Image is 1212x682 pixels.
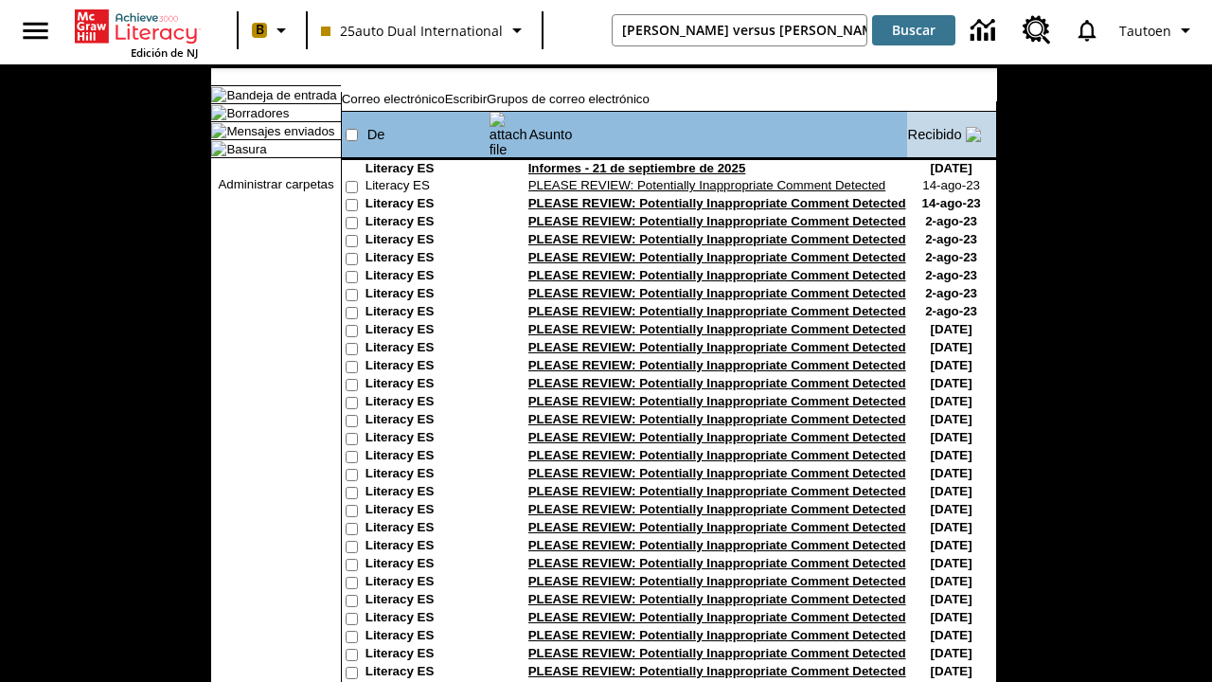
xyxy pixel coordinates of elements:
[365,322,489,340] td: Literacy ES
[365,574,489,592] td: Literacy ES
[931,610,972,624] nobr: [DATE]
[931,430,972,444] nobr: [DATE]
[528,394,906,408] a: PLEASE REVIEW: Potentially Inappropriate Comment Detected
[528,610,906,624] a: PLEASE REVIEW: Potentially Inappropriate Comment Detected
[931,556,972,570] nobr: [DATE]
[528,376,906,390] a: PLEASE REVIEW: Potentially Inappropriate Comment Detected
[8,3,63,59] button: Abrir el menú lateral
[931,376,972,390] nobr: [DATE]
[931,484,972,498] nobr: [DATE]
[925,232,977,246] nobr: 2-ago-23
[528,466,906,480] a: PLEASE REVIEW: Potentially Inappropriate Comment Detected
[613,15,867,45] input: Buscar campo
[211,141,226,156] img: folder_icon.gif
[931,646,972,660] nobr: [DATE]
[365,232,489,250] td: Literacy ES
[528,340,906,354] a: PLEASE REVIEW: Potentially Inappropriate Comment Detected
[931,592,972,606] nobr: [DATE]
[931,412,972,426] nobr: [DATE]
[365,196,489,214] td: Literacy ES
[931,574,972,588] nobr: [DATE]
[931,628,972,642] nobr: [DATE]
[1112,13,1204,47] button: Perfil/Configuración
[365,340,489,358] td: Literacy ES
[365,214,489,232] td: Literacy ES
[365,628,489,646] td: Literacy ES
[528,574,906,588] a: PLEASE REVIEW: Potentially Inappropriate Comment Detected
[365,448,489,466] td: Literacy ES
[342,92,445,106] a: Correo electrónico
[365,610,489,628] td: Literacy ES
[244,13,300,47] button: Boost El color de la clase es melocotón. Cambiar el color de la clase.
[931,161,972,175] nobr: [DATE]
[528,448,906,462] a: PLEASE REVIEW: Potentially Inappropriate Comment Detected
[445,92,487,106] a: Escribir
[925,268,977,282] nobr: 2-ago-23
[528,628,906,642] a: PLEASE REVIEW: Potentially Inappropriate Comment Detected
[218,177,333,191] a: Administrar carpetas
[365,520,489,538] td: Literacy ES
[528,664,906,678] a: PLEASE REVIEW: Potentially Inappropriate Comment Detected
[908,127,962,142] a: Recibido
[365,178,489,196] td: Literacy ES
[921,196,980,210] nobr: 14-ago-23
[226,88,336,102] a: Bandeja de entrada
[931,322,972,336] nobr: [DATE]
[365,376,489,394] td: Literacy ES
[365,304,489,322] td: Literacy ES
[925,214,977,228] nobr: 2-ago-23
[925,286,977,300] nobr: 2-ago-23
[528,358,906,372] a: PLEASE REVIEW: Potentially Inappropriate Comment Detected
[528,178,886,192] a: PLEASE REVIEW: Potentially Inappropriate Comment Detected
[365,358,489,376] td: Literacy ES
[931,394,972,408] nobr: [DATE]
[211,105,226,120] img: folder_icon.gif
[528,196,906,210] a: PLEASE REVIEW: Potentially Inappropriate Comment Detected
[931,538,972,552] nobr: [DATE]
[365,466,489,484] td: Literacy ES
[365,250,489,268] td: Literacy ES
[75,6,198,60] div: Portada
[528,232,906,246] a: PLEASE REVIEW: Potentially Inappropriate Comment Detected
[211,123,226,138] img: folder_icon.gif
[313,13,536,47] button: Clase: 25auto Dual International, Selecciona una clase
[931,466,972,480] nobr: [DATE]
[528,556,906,570] a: PLEASE REVIEW: Potentially Inappropriate Comment Detected
[528,286,906,300] a: PLEASE REVIEW: Potentially Inappropriate Comment Detected
[922,178,980,192] nobr: 14-ago-23
[931,664,972,678] nobr: [DATE]
[365,286,489,304] td: Literacy ES
[365,412,489,430] td: Literacy ES
[528,430,906,444] a: PLEASE REVIEW: Potentially Inappropriate Comment Detected
[931,448,972,462] nobr: [DATE]
[966,127,981,142] img: arrow_down.gif
[528,214,906,228] a: PLEASE REVIEW: Potentially Inappropriate Comment Detected
[1062,6,1112,55] a: Notificaciones
[1011,5,1062,56] a: Centro de recursos, Se abrirá en una pestaña nueva.
[931,520,972,534] nobr: [DATE]
[528,250,906,264] a: PLEASE REVIEW: Potentially Inappropriate Comment Detected
[365,268,489,286] td: Literacy ES
[959,5,1011,57] a: Centro de información
[211,87,226,102] img: folder_icon_pick.gif
[528,502,906,516] a: PLEASE REVIEW: Potentially Inappropriate Comment Detected
[528,268,906,282] a: PLEASE REVIEW: Potentially Inappropriate Comment Detected
[321,21,503,41] span: 25auto Dual International
[256,18,264,42] span: B
[226,142,266,156] a: Basura
[365,430,489,448] td: Literacy ES
[528,322,906,336] a: PLEASE REVIEW: Potentially Inappropriate Comment Detected
[365,394,489,412] td: Literacy ES
[528,520,906,534] a: PLEASE REVIEW: Potentially Inappropriate Comment Detected
[931,340,972,354] nobr: [DATE]
[365,556,489,574] td: Literacy ES
[226,106,289,120] a: Borradores
[528,592,906,606] a: PLEASE REVIEW: Potentially Inappropriate Comment Detected
[925,304,977,318] nobr: 2-ago-23
[490,112,527,157] img: attach file
[487,92,650,106] a: Grupos de correo electrónico
[1119,21,1171,41] span: Tautoen
[528,484,906,498] a: PLEASE REVIEW: Potentially Inappropriate Comment Detected
[931,358,972,372] nobr: [DATE]
[367,127,385,142] a: De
